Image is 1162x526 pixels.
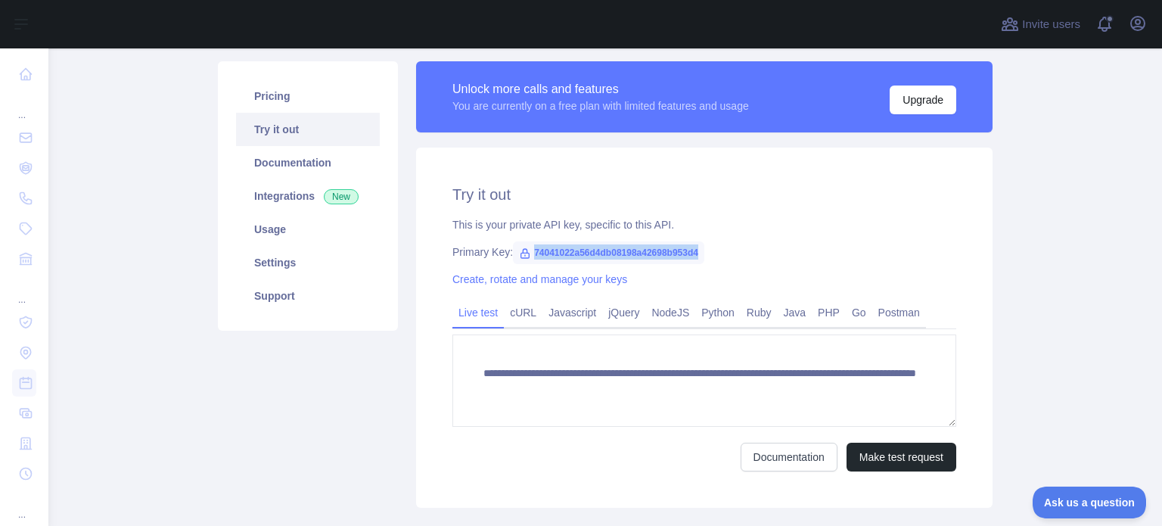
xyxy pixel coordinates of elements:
a: Live test [452,300,504,325]
a: Go [846,300,872,325]
div: This is your private API key, specific to this API. [452,217,956,232]
a: PHP [812,300,846,325]
span: New [324,189,359,204]
a: Create, rotate and manage your keys [452,273,627,285]
a: Documentation [741,443,837,472]
a: Javascript [542,300,602,325]
a: Postman [872,300,926,325]
a: Usage [236,213,380,246]
a: Integrations New [236,179,380,213]
button: Make test request [847,443,956,472]
div: ... [12,490,36,521]
div: You are currently on a free plan with limited features and usage [452,98,749,114]
button: Upgrade [890,86,956,114]
a: cURL [504,300,542,325]
iframe: Toggle Customer Support [1033,487,1147,518]
span: Invite users [1022,16,1080,33]
button: Invite users [998,12,1083,36]
div: Unlock more calls and features [452,80,749,98]
a: Python [695,300,741,325]
h2: Try it out [452,184,956,205]
a: Documentation [236,146,380,179]
div: ... [12,275,36,306]
a: Support [236,279,380,313]
a: NodeJS [645,300,695,325]
a: jQuery [602,300,645,325]
div: Primary Key: [452,244,956,260]
a: Try it out [236,113,380,146]
a: Java [778,300,812,325]
div: ... [12,91,36,121]
a: Pricing [236,79,380,113]
a: Ruby [741,300,778,325]
span: 74041022a56d4db08198a42698b953d4 [513,241,704,264]
a: Settings [236,246,380,279]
